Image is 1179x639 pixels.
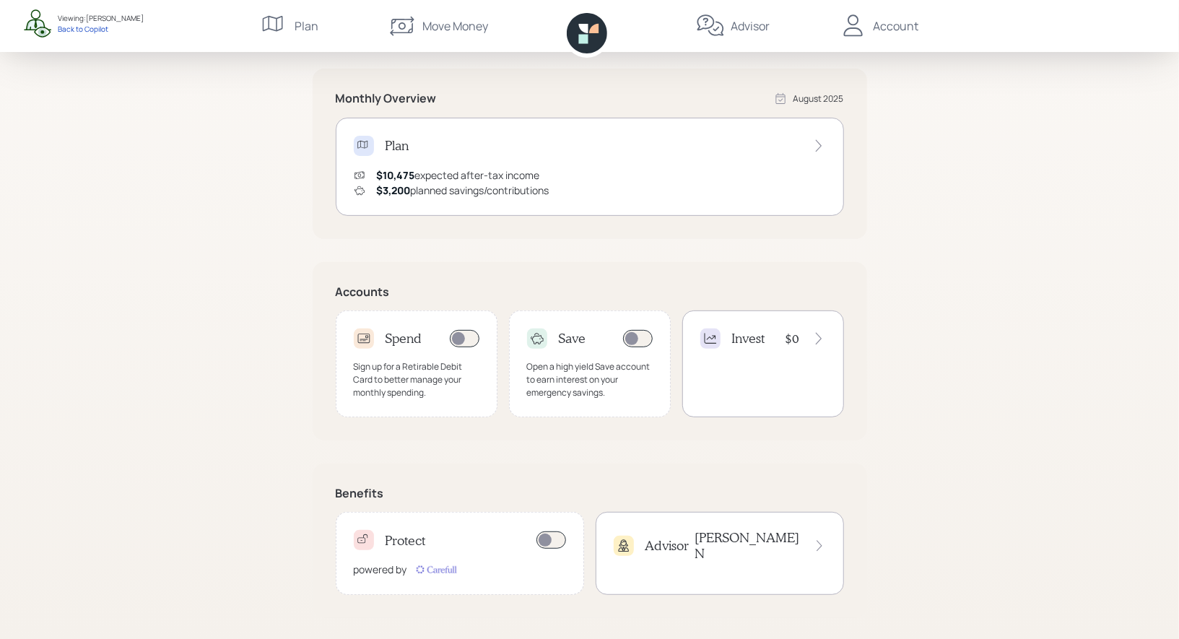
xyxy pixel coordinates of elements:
div: Move Money [422,17,488,35]
h4: Invest [732,331,765,347]
h5: Benefits [336,487,844,500]
h5: Monthly Overview [336,92,437,105]
img: carefull-M2HCGCDH.digested.png [413,562,459,577]
h5: Accounts [336,285,844,299]
div: Back to Copilot [58,24,144,34]
h4: Spend [386,331,422,347]
h4: Protect [386,533,426,549]
span: $10,475 [377,168,415,182]
div: powered by [354,562,407,577]
div: planned savings/contributions [377,183,549,198]
h4: Plan [386,138,409,154]
div: Viewing: [PERSON_NAME] [58,13,144,24]
h4: Save [559,331,586,347]
h4: [PERSON_NAME] N [695,530,801,561]
div: Open a high yield Save account to earn interest on your emergency savings. [527,360,653,399]
div: Plan [295,17,319,35]
div: Account [874,17,919,35]
div: Sign up for a Retirable Debit Card to better manage your monthly spending. [354,360,479,399]
span: $3,200 [377,183,411,197]
div: August 2025 [793,92,844,105]
h4: Advisor [645,538,689,554]
div: expected after-tax income [377,168,540,183]
div: Advisor [731,17,770,35]
h4: $0 [786,331,800,347]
